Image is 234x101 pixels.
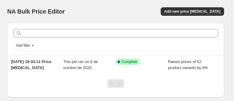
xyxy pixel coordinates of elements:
[161,7,224,16] button: Add new price [MEDICAL_DATA]
[7,8,65,15] span: NA Bulk Price Editor
[63,59,98,70] span: This job ran on 8 de octubre de 2025.
[16,43,30,48] span: Add filter
[122,59,137,64] span: Complete
[168,59,208,70] span: Raises prices of 52 product variants by 6%
[13,42,37,49] button: Add filter
[164,9,220,14] span: Add new price [MEDICAL_DATA]
[11,59,51,70] span: [DATE] 19:33:11 Price [MEDICAL_DATA]
[107,79,124,88] nav: Pagination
